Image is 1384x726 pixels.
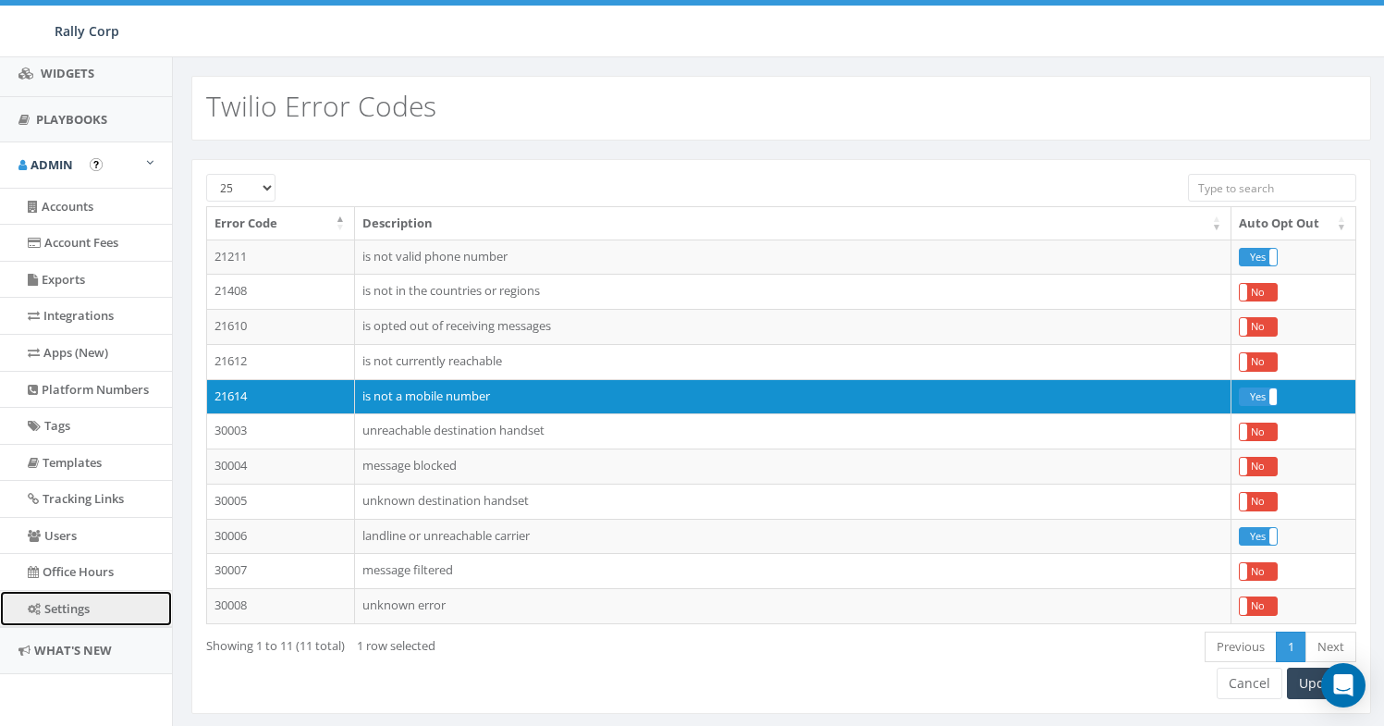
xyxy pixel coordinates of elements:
label: No [1240,318,1277,336]
td: 30004 [207,449,355,484]
label: No [1240,563,1277,581]
a: Next [1305,632,1356,662]
label: No [1240,458,1277,475]
div: YesNo [1239,423,1278,442]
th: Description: activate to sort column ascending [355,207,1231,240]
label: No [1240,493,1277,511]
td: unreachable destination handset [355,413,1231,449]
td: unknown destination handset [355,484,1231,519]
label: No [1240,424,1277,441]
td: landline or unreachable carrier [355,519,1231,554]
h2: Twilio Error Codes [206,91,436,121]
button: Update [1287,668,1356,699]
td: 21612 [207,344,355,379]
a: Previous [1205,632,1277,662]
input: Type to search [1188,174,1356,202]
label: No [1240,353,1277,371]
td: message blocked [355,449,1231,484]
td: is not a mobile number [355,379,1231,414]
div: YesNo [1239,388,1278,407]
div: YesNo [1239,248,1278,267]
div: YesNo [1239,562,1278,582]
div: YesNo [1239,457,1278,476]
a: 1 [1276,632,1306,662]
div: Showing 1 to 11 (11 total) [206,630,669,655]
td: 30003 [207,413,355,449]
div: YesNo [1239,597,1278,616]
div: YesNo [1239,492,1278,511]
div: YesNo [1239,283,1278,302]
button: Open In-App Guide [90,158,103,171]
td: is opted out of receiving messages [355,309,1231,344]
label: Yes [1240,528,1277,546]
td: 30008 [207,588,355,623]
label: No [1240,284,1277,301]
span: Playbooks [36,111,107,128]
div: YesNo [1239,352,1278,372]
td: 21610 [207,309,355,344]
td: is not currently reachable [355,344,1231,379]
label: Yes [1240,249,1277,266]
span: What's New [34,642,112,658]
span: Widgets [41,65,94,81]
span: Rally Corp [55,22,119,40]
a: Cancel [1217,668,1282,699]
td: is not in the countries or regions [355,274,1231,309]
label: No [1240,597,1277,615]
th: Auto Opt Out: activate to sort column ascending [1231,207,1356,240]
td: is not valid phone number [355,240,1231,275]
td: 21408 [207,274,355,309]
td: unknown error [355,588,1231,623]
div: YesNo [1239,317,1278,337]
td: 30005 [207,484,355,519]
span: 1 row selected [357,637,435,654]
div: YesNo [1239,527,1278,547]
td: 21211 [207,240,355,275]
td: 21614 [207,379,355,414]
span: Admin [31,156,73,173]
td: 30007 [207,553,355,588]
label: Yes [1240,388,1277,406]
td: 30006 [207,519,355,554]
th: Error Code: activate to sort column descending [207,207,355,240]
td: message filtered [355,553,1231,588]
div: Open Intercom Messenger [1321,663,1366,708]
